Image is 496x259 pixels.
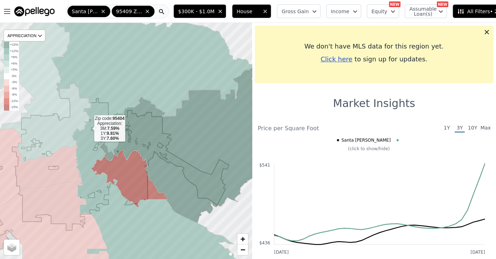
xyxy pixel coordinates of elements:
[9,61,19,67] td: +6%
[9,42,19,48] td: +15%
[274,250,289,255] text: [DATE]
[341,137,390,143] span: Santa [PERSON_NAME]
[72,8,99,15] span: Santa [PERSON_NAME]
[9,92,19,98] td: -9%
[320,55,352,63] span: Click here
[9,79,19,86] td: -3%
[9,67,19,73] td: +3%
[331,8,349,15] span: Income
[237,234,248,244] a: Zoom in
[9,86,19,92] td: -6%
[409,6,432,16] span: Assumable Loan(s)
[9,73,19,80] td: 0%
[259,163,270,168] text: $541
[455,124,465,133] span: 3Y
[437,1,448,7] div: NEW
[173,4,226,18] button: $300K - $1.0M
[241,234,245,243] span: +
[4,30,45,41] div: APPRECIATION
[14,6,55,16] img: Pellego
[258,124,374,133] div: Price per Square Foot
[480,124,490,133] span: Max
[241,245,245,254] span: −
[259,240,270,245] text: $436
[405,4,447,18] button: Assumable Loan(s)
[389,1,400,7] div: NEW
[9,98,19,105] td: -12%
[260,54,487,64] div: to sign up for updates.
[237,8,259,15] span: House
[178,8,214,15] span: $300K - $1.0M
[467,124,477,133] span: 10Y
[367,4,399,18] button: Equity
[232,4,271,18] button: House
[9,48,19,55] td: +12%
[442,124,452,133] span: 1Y
[326,4,361,18] button: Income
[4,239,20,255] a: Layers
[277,4,320,18] button: Gross Gain
[9,54,19,61] td: +9%
[260,41,487,51] div: We don't have MLS data for this region yet.
[282,8,309,15] span: Gross Gain
[9,104,19,111] td: -15%
[253,146,485,152] div: (click to show/hide)
[333,97,415,110] h1: Market Insights
[237,244,248,255] a: Zoom out
[470,250,485,255] text: [DATE]
[116,8,143,15] span: 95409 Zip Code
[371,8,387,15] span: Equity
